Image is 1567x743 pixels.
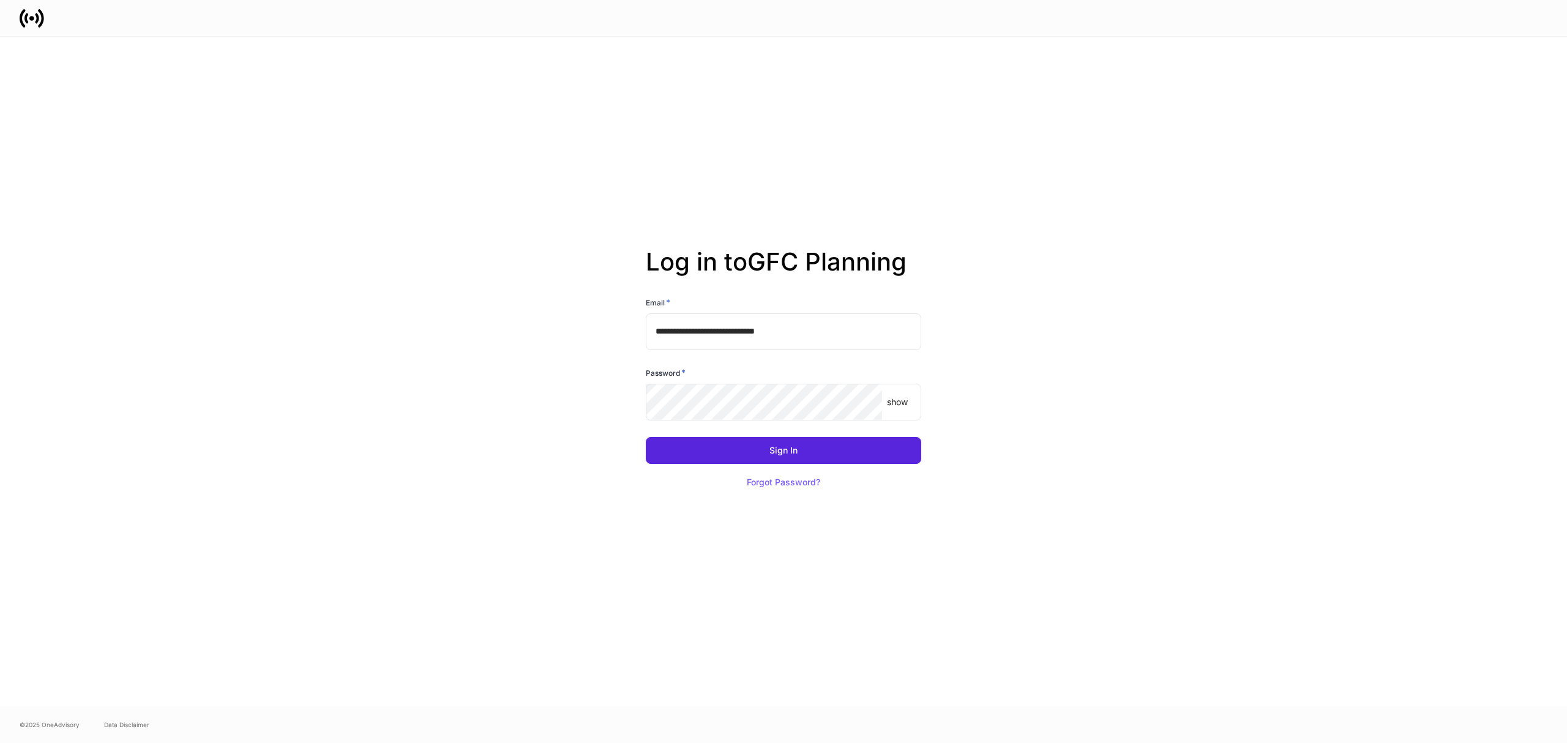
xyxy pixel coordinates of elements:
[769,446,798,455] div: Sign In
[731,469,836,496] button: Forgot Password?
[747,478,820,487] div: Forgot Password?
[887,396,908,408] p: show
[646,367,686,379] h6: Password
[20,720,80,730] span: © 2025 OneAdvisory
[646,247,921,296] h2: Log in to GFC Planning
[646,296,670,308] h6: Email
[646,437,921,464] button: Sign In
[104,720,149,730] a: Data Disclaimer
